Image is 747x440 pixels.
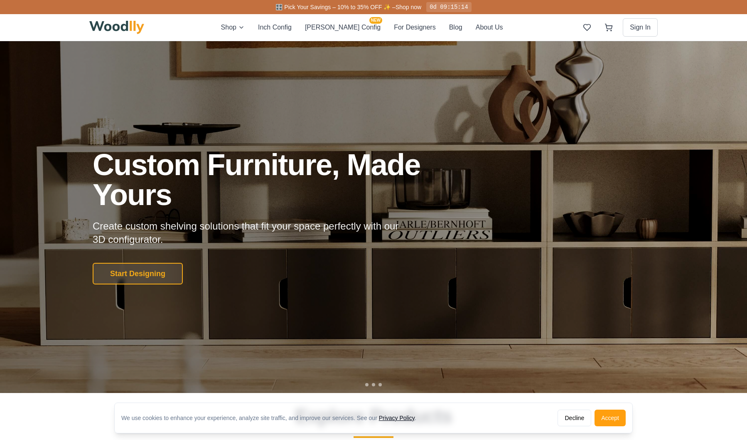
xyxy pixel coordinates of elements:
[93,220,412,246] p: Create custom shelving solutions that fit your space perfectly with our 3D configurator.
[275,4,395,10] span: 🎛️ Pick Your Savings – 10% to 35% OFF ✨ –
[221,22,245,33] button: Shop
[595,410,626,426] button: Accept
[121,414,423,422] div: We use cookies to enhance your experience, analyze site traffic, and improve our services. See our .
[379,415,415,421] a: Privacy Policy
[449,22,462,33] button: Blog
[558,410,591,426] button: Decline
[258,22,292,33] button: Inch Config
[394,22,435,33] button: For Designers
[476,22,503,33] button: About Us
[93,263,183,284] button: Start Designing
[426,2,471,12] div: 0d 09:15:14
[305,22,381,33] button: [PERSON_NAME] ConfigNEW
[93,150,465,210] h1: Custom Furniture, Made Yours
[396,4,421,10] a: Shop now
[89,21,144,34] img: Woodlly
[623,18,658,37] button: Sign In
[369,17,382,24] span: NEW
